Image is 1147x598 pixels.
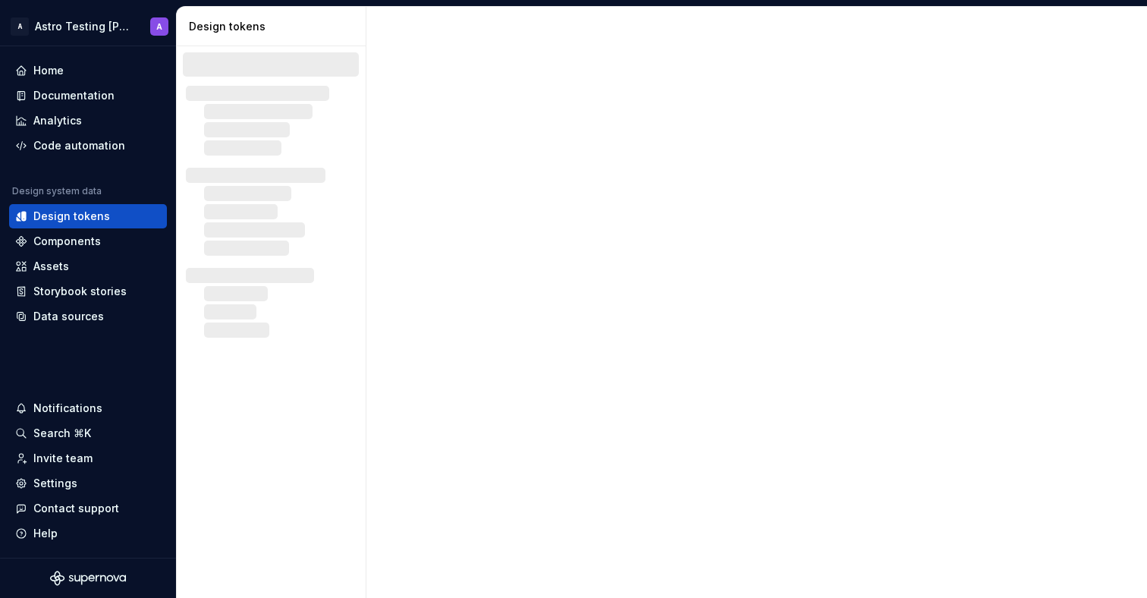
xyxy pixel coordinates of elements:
[33,309,104,324] div: Data sources
[189,19,360,34] div: Design tokens
[9,83,167,108] a: Documentation
[9,304,167,329] a: Data sources
[9,254,167,279] a: Assets
[3,10,173,42] button: AAstro Testing [PERSON_NAME]A
[9,496,167,521] button: Contact support
[33,426,91,441] div: Search ⌘K
[33,138,125,153] div: Code automation
[9,134,167,158] a: Code automation
[9,421,167,445] button: Search ⌘K
[9,109,167,133] a: Analytics
[50,571,126,586] svg: Supernova Logo
[33,209,110,224] div: Design tokens
[9,521,167,546] button: Help
[33,63,64,78] div: Home
[9,471,167,496] a: Settings
[11,17,29,36] div: A
[9,396,167,420] button: Notifications
[33,451,93,466] div: Invite team
[9,446,167,471] a: Invite team
[33,284,127,299] div: Storybook stories
[9,204,167,228] a: Design tokens
[12,185,102,197] div: Design system data
[33,401,102,416] div: Notifications
[33,113,82,128] div: Analytics
[33,259,69,274] div: Assets
[33,234,101,249] div: Components
[33,501,119,516] div: Contact support
[33,526,58,541] div: Help
[33,88,115,103] div: Documentation
[9,229,167,253] a: Components
[33,476,77,491] div: Settings
[156,20,162,33] div: A
[9,58,167,83] a: Home
[9,279,167,304] a: Storybook stories
[35,19,132,34] div: Astro Testing [PERSON_NAME]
